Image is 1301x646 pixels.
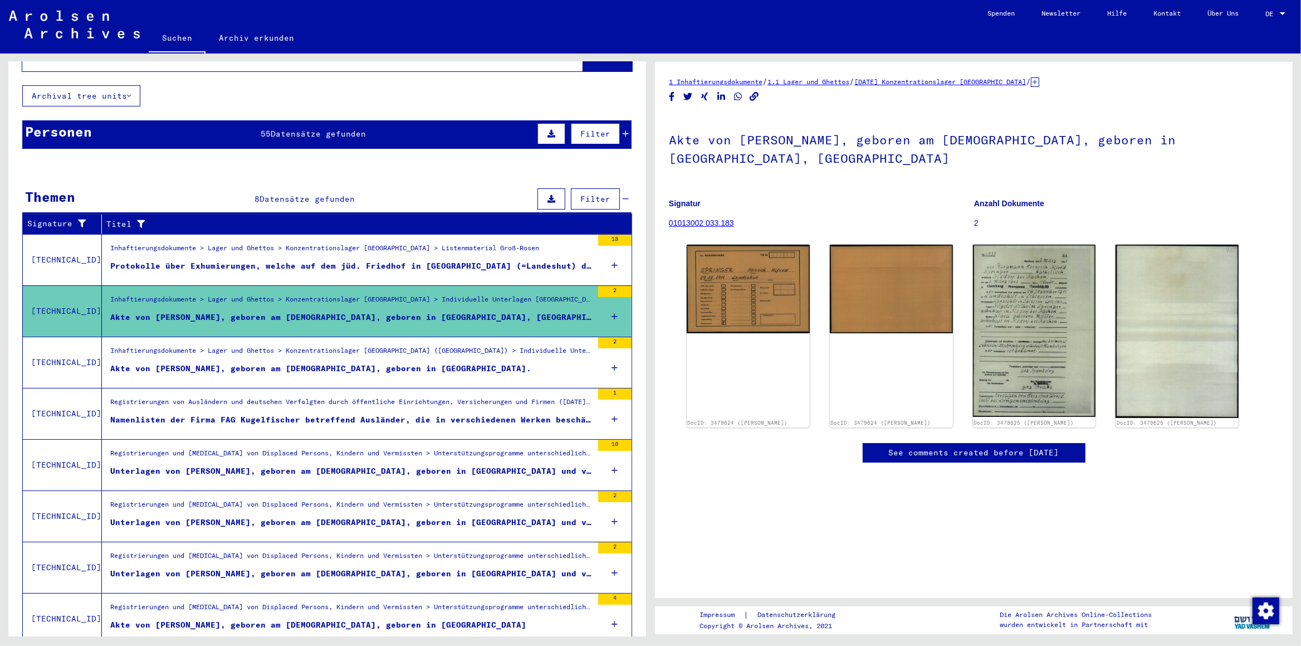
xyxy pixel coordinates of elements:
[974,217,1279,229] p: 2
[149,25,206,54] a: Suchen
[110,414,593,426] div: Namenlisten der Firma FAG Kugelfischer betreffend Ausländer, die in verschiedenen Werken beschäft...
[1253,598,1279,624] img: Zustimmung ändern
[110,499,593,515] div: Registrierungen und [MEDICAL_DATA] von Displaced Persons, Kindern und Vermissten > Unterstützungs...
[1000,620,1152,630] p: wurden entwickelt in Partnerschaft mit
[1000,610,1152,620] p: Die Arolsen Archives Online-Collections
[688,420,788,426] a: DocID: 3479624 ([PERSON_NAME])
[110,465,593,477] div: Unterlagen von [PERSON_NAME], geboren am [DEMOGRAPHIC_DATA], geboren in [GEOGRAPHIC_DATA] und von...
[974,199,1044,208] b: Anzahl Dokumente
[110,243,539,259] div: Inhaftierungsdokumente > Lager und Ghettos > Konzentrationslager [GEOGRAPHIC_DATA] > Listenmateri...
[110,397,593,412] div: Registrierungen von Ausländern und deutschen Verfolgten durch öffentliche Einrichtungen, Versiche...
[110,448,593,464] div: Registrierungen und [MEDICAL_DATA] von Displaced Persons, Kindern und Vermissten > Unterstützungs...
[687,245,810,333] img: 001.jpg
[1116,245,1239,418] img: 002.jpg
[25,122,92,142] div: Personen
[699,90,711,104] button: Share on Xing
[261,129,271,139] span: 55
[700,621,849,631] p: Copyright © Arolsen Archives, 2021
[580,129,610,139] span: Filter
[110,602,593,618] div: Registrierungen und [MEDICAL_DATA] von Displaced Persons, Kindern und Vermissten > Unterstützungs...
[22,85,140,106] button: Archival tree units
[749,90,760,104] button: Copy link
[830,420,931,426] a: DocID: 3479624 ([PERSON_NAME])
[106,215,621,233] div: Titel
[1252,597,1279,624] div: Zustimmung ändern
[110,294,593,310] div: Inhaftierungsdokumente > Lager und Ghettos > Konzentrationslager [GEOGRAPHIC_DATA] > Individuelle...
[571,188,620,210] button: Filter
[749,609,849,621] a: Datenschutzerklärung
[271,129,366,139] span: Datensätze gefunden
[974,420,1074,426] a: DocID: 3479625 ([PERSON_NAME])
[27,218,93,230] div: Signature
[767,77,849,86] a: 1.1 Lager und Ghettos
[1026,76,1031,86] span: /
[669,199,701,208] b: Signatur
[110,346,593,361] div: Inhaftierungsdokumente > Lager und Ghettos > Konzentrationslager [GEOGRAPHIC_DATA] ([GEOGRAPHIC_D...
[973,245,1096,417] img: 001.jpg
[206,25,307,51] a: Archiv erkunden
[1117,420,1217,426] a: DocID: 3479625 ([PERSON_NAME])
[1232,606,1274,634] img: yv_logo.png
[762,76,767,86] span: /
[110,312,593,323] div: Akte von [PERSON_NAME], geboren am [DEMOGRAPHIC_DATA], geboren in [GEOGRAPHIC_DATA], [GEOGRAPHIC_...
[106,218,610,230] div: Titel
[571,123,620,144] button: Filter
[1265,10,1278,18] span: DE
[669,77,762,86] a: 1 Inhaftierungsdokumente
[716,90,727,104] button: Share on LinkedIn
[889,447,1059,459] a: See comments created before [DATE]
[110,363,531,375] div: Akte von [PERSON_NAME], geboren am [DEMOGRAPHIC_DATA], geboren in [GEOGRAPHIC_DATA].
[849,76,854,86] span: /
[110,568,593,580] div: Unterlagen von [PERSON_NAME], geboren am [DEMOGRAPHIC_DATA], geboren in [GEOGRAPHIC_DATA] und von...
[732,90,744,104] button: Share on WhatsApp
[669,218,734,227] a: 01013002 033.183
[110,260,593,272] div: Protokolle über Exhumierungen, welche auf dem jüd. Friedhof in [GEOGRAPHIC_DATA] (=Landeshut) dur...
[700,609,849,621] div: |
[580,194,610,204] span: Filter
[830,245,953,333] img: 002.jpg
[9,11,140,38] img: Arolsen_neg.svg
[669,114,1279,182] h1: Akte von [PERSON_NAME], geboren am [DEMOGRAPHIC_DATA], geboren in [GEOGRAPHIC_DATA], [GEOGRAPHIC_...
[110,619,526,631] div: Akte von [PERSON_NAME], geboren am [DEMOGRAPHIC_DATA], geboren in [GEOGRAPHIC_DATA]
[700,609,744,621] a: Impressum
[110,551,593,566] div: Registrierungen und [MEDICAL_DATA] von Displaced Persons, Kindern und Vermissten > Unterstützungs...
[666,90,678,104] button: Share on Facebook
[27,215,104,233] div: Signature
[854,77,1026,86] a: [DATE] Konzentrationslager [GEOGRAPHIC_DATA]
[682,90,694,104] button: Share on Twitter
[110,517,593,528] div: Unterlagen von [PERSON_NAME], geboren am [DEMOGRAPHIC_DATA], geboren in [GEOGRAPHIC_DATA] und von...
